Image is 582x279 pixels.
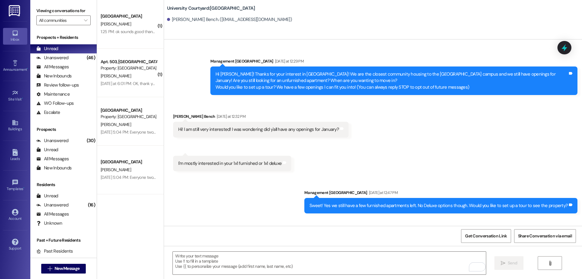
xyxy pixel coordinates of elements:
[101,81,520,86] div: [DATE] at 6:01 PM: OK, thank you we really enjoy staying here. We'll stay till the end of our lea...
[36,91,70,97] div: Maintenance
[3,207,27,223] a: Account
[101,107,157,114] div: [GEOGRAPHIC_DATA]
[101,21,131,27] span: [PERSON_NAME]
[86,200,97,210] div: (16)
[101,114,157,120] div: Property: [GEOGRAPHIC_DATA]
[101,122,131,127] span: [PERSON_NAME]
[101,159,157,165] div: [GEOGRAPHIC_DATA]
[30,182,97,188] div: Residents
[39,15,81,25] input: All communities
[36,73,72,79] div: New Inbounds
[167,5,255,12] b: University Courtyard: [GEOGRAPHIC_DATA]
[508,260,517,266] span: Send
[9,5,21,16] img: ResiDesk Logo
[36,138,69,144] div: Unanswered
[36,248,73,254] div: Past Residents
[3,237,27,253] a: Support
[3,117,27,134] a: Buildings
[36,6,91,15] label: Viewing conversations for
[3,88,27,104] a: Site Visit •
[173,113,349,122] div: [PERSON_NAME] Bench
[178,160,282,167] div: I'm mostly interested in your 1x1 furnished or 1x1 deluxe
[36,46,58,52] div: Unread
[36,64,69,70] div: All Messages
[367,189,398,196] div: [DATE] at 12:47 PM
[30,237,97,243] div: Past + Future Residents
[216,71,568,90] div: Hi [PERSON_NAME]! Thanks for your interest in [GEOGRAPHIC_DATA]! We are the closest community hou...
[465,233,507,239] span: Get Conversation Link
[215,113,246,120] div: [DATE] at 12:32 PM
[101,29,163,34] div: 1:25 PM: ok sounds good thank you!
[22,96,23,100] span: •
[494,256,524,270] button: Send
[101,73,131,79] span: [PERSON_NAME]
[3,147,27,164] a: Leads
[23,186,24,190] span: •
[48,266,52,271] i: 
[36,100,74,107] div: WO Follow-ups
[30,34,97,41] div: Prospects + Residents
[84,18,87,23] i: 
[36,82,79,88] div: Review follow-ups
[167,16,292,23] div: [PERSON_NAME] Bench. ([EMAIL_ADDRESS][DOMAIN_NAME])
[304,189,577,198] div: Management [GEOGRAPHIC_DATA]
[178,126,339,133] div: Hi! I am still very interested! I was wondering did y'all have any openings for January?
[30,126,97,133] div: Prospects
[36,156,69,162] div: All Messages
[309,202,568,209] div: Sweet! Yes we still have a few furnished apartments left. No Deluxe options though. Would you lik...
[501,261,505,266] i: 
[101,65,157,71] div: Property: [GEOGRAPHIC_DATA]
[514,229,576,243] button: Share Conversation via email
[36,147,58,153] div: Unread
[55,265,79,272] span: New Message
[518,233,572,239] span: Share Conversation via email
[101,13,157,19] div: [GEOGRAPHIC_DATA]
[85,53,97,63] div: (46)
[210,58,577,66] div: Management [GEOGRAPHIC_DATA]
[3,28,27,44] a: Inbox
[36,220,62,226] div: Unknown
[273,58,304,64] div: [DATE] at 12:29 PM
[36,211,69,217] div: All Messages
[36,165,72,171] div: New Inbounds
[41,264,86,274] button: New Message
[36,55,69,61] div: Unanswered
[85,136,97,145] div: (30)
[548,261,552,266] i: 
[36,202,69,208] div: Unanswered
[101,167,131,172] span: [PERSON_NAME]
[36,109,60,116] div: Escalate
[3,177,27,194] a: Templates •
[36,193,58,199] div: Unread
[27,66,28,71] span: •
[461,229,511,243] button: Get Conversation Link
[173,252,486,274] textarea: To enrich screen reader interactions, please activate Accessibility in Grammarly extension settings
[101,59,157,65] div: Apt. 503, [GEOGRAPHIC_DATA]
